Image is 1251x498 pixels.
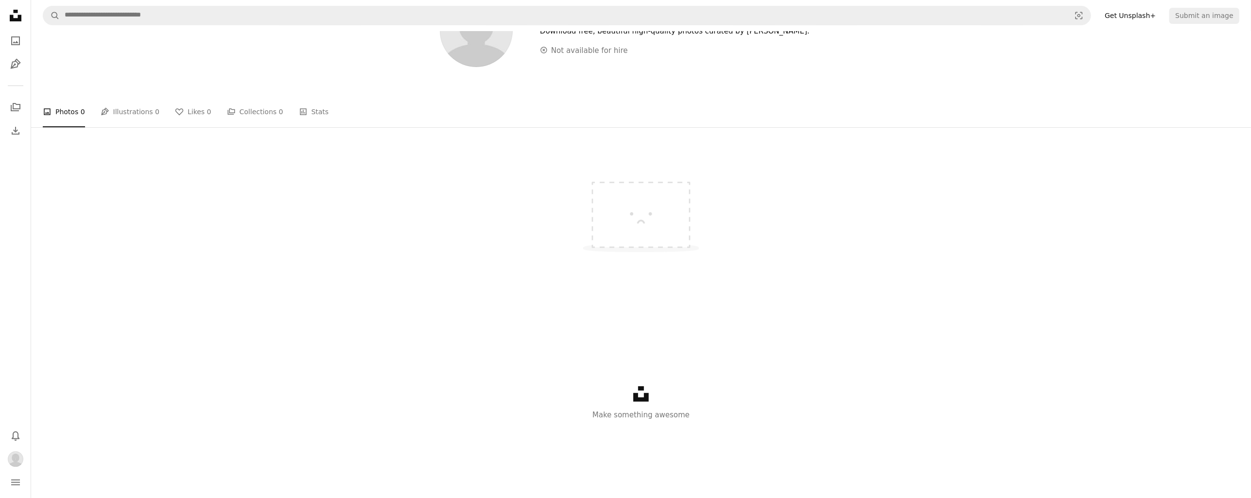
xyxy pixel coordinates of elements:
[43,6,60,25] button: Search Unsplash
[6,6,25,27] a: Home — Unsplash
[6,449,25,469] button: Profile
[43,6,1091,25] form: Find visuals sitewide
[1067,6,1091,25] button: Visual search
[227,96,283,127] a: Collections 0
[6,31,25,51] a: Photos
[207,106,211,117] span: 0
[8,451,23,467] img: Avatar of user Brian Evans
[101,96,159,127] a: Illustrations 0
[31,409,1251,421] p: Make something awesome
[6,98,25,117] a: Collections
[6,121,25,140] a: Download History
[1169,8,1239,23] button: Submit an image
[6,54,25,74] a: Illustrations
[1099,8,1162,23] a: Get Unsplash+
[6,473,25,492] button: Menu
[6,426,25,446] button: Notifications
[299,96,329,127] a: Stats
[155,106,159,117] span: 0
[568,155,714,264] img: No content available
[540,45,628,56] div: Not available for hire
[279,106,283,117] span: 0
[175,96,211,127] a: Likes 0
